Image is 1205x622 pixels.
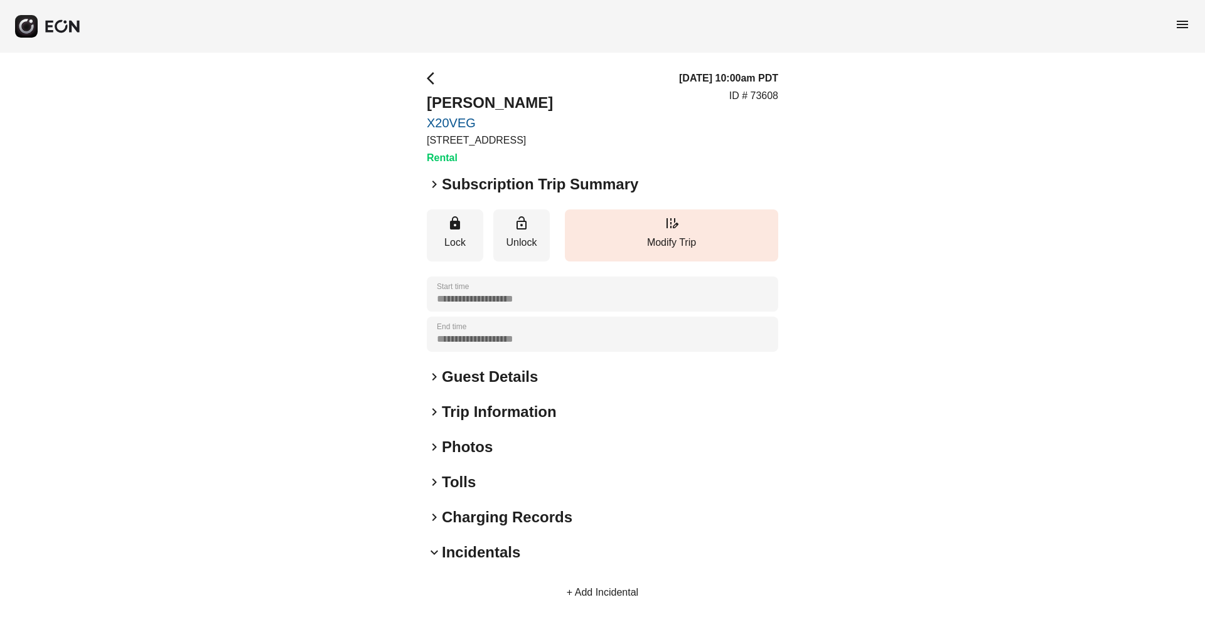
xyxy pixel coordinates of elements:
span: lock [447,216,463,231]
span: lock_open [514,216,529,231]
p: [STREET_ADDRESS] [427,133,553,148]
span: edit_road [664,216,679,231]
h2: Subscription Trip Summary [442,174,638,194]
button: Unlock [493,209,550,261]
p: Lock [433,235,477,250]
span: keyboard_arrow_right [427,510,442,525]
span: keyboard_arrow_down [427,545,442,560]
h3: [DATE] 10:00am PDT [679,71,778,86]
h2: Charging Records [442,507,572,527]
p: Modify Trip [571,235,772,250]
span: keyboard_arrow_right [427,369,442,384]
button: Lock [427,209,483,261]
h2: Trip Information [442,402,557,422]
span: keyboard_arrow_right [427,440,442,455]
h2: Guest Details [442,367,538,387]
h2: Incidentals [442,542,520,562]
h2: [PERSON_NAME] [427,93,553,113]
button: + Add Incidental [552,577,653,608]
span: keyboard_arrow_right [427,404,442,419]
a: X20VEG [427,115,553,130]
p: Unlock [500,235,544,250]
button: Modify Trip [565,209,778,261]
span: keyboard_arrow_right [427,177,442,192]
h3: Rental [427,150,553,166]
span: keyboard_arrow_right [427,475,442,490]
span: menu [1175,17,1190,32]
span: arrow_back_ios [427,71,442,86]
p: ID # 73608 [729,88,778,103]
h2: Photos [442,437,493,457]
h2: Tolls [442,472,476,492]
